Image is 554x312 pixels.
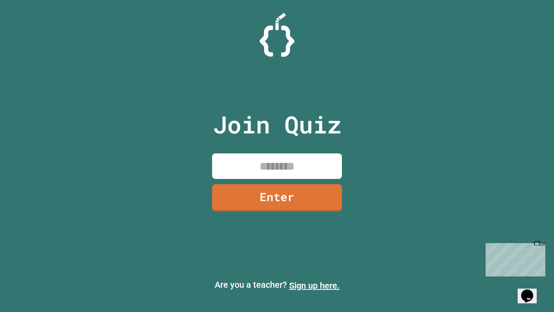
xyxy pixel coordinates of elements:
a: Sign up here. [289,280,340,291]
p: Are you a teacher? [7,278,547,292]
div: Chat with us now!Close [3,3,60,55]
a: Enter [212,184,342,211]
img: Logo.svg [260,13,294,57]
iframe: chat widget [518,277,545,303]
p: Join Quiz [213,107,341,143]
iframe: chat widget [482,240,545,276]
